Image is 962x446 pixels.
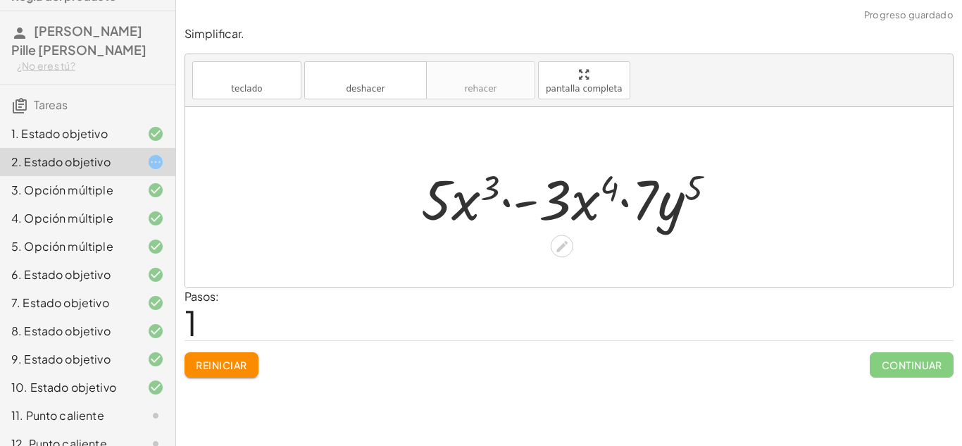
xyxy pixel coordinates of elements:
font: 11. Punto caliente [11,408,104,423]
font: 6. Estado objetivo [11,267,111,282]
font: 1 [185,301,197,344]
i: Task started. [147,154,164,171]
i: Task finished and correct. [147,266,164,283]
button: deshacerdeshacer [304,61,427,99]
div: Editar matemáticas [551,235,573,258]
button: tecladoteclado [192,61,301,99]
button: pantalla completa [538,61,630,99]
i: Task finished and correct. [147,379,164,396]
i: Task finished and correct. [147,125,164,142]
i: Task finished and correct. [147,182,164,199]
button: Reiniciar [185,352,258,378]
font: deshacer [312,68,419,81]
i: Task finished and correct. [147,295,164,311]
font: 8. Estado objetivo [11,323,111,338]
font: Simplificar. [185,26,244,41]
font: 2. Estado objetivo [11,154,111,169]
font: ¿No eres tú? [17,59,75,72]
font: Pasos: [185,289,219,304]
font: deshacer [346,84,385,94]
font: 4. Opción múltiple [11,211,113,225]
i: Task not started. [147,407,164,424]
font: rehacer [434,68,527,81]
font: 3. Opción múltiple [11,182,113,197]
font: rehacer [465,84,497,94]
font: 9. Estado objetivo [11,352,111,366]
button: rehacerrehacer [426,61,535,99]
font: 7. Estado objetivo [11,295,109,310]
font: pantalla completa [546,84,623,94]
font: Progreso guardado [864,9,954,20]
font: 1. Estado objetivo [11,126,108,141]
font: Reiniciar [196,359,246,371]
i: Task finished and correct. [147,210,164,227]
font: Tareas [34,97,68,112]
font: [PERSON_NAME] Pille [PERSON_NAME] [11,23,146,58]
i: Task finished and correct. [147,323,164,340]
i: Task finished and correct. [147,238,164,255]
font: 10. Estado objetivo [11,380,116,395]
font: teclado [200,68,294,81]
font: 5. Opción múltiple [11,239,113,254]
i: Task finished and correct. [147,351,164,368]
font: teclado [231,84,262,94]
